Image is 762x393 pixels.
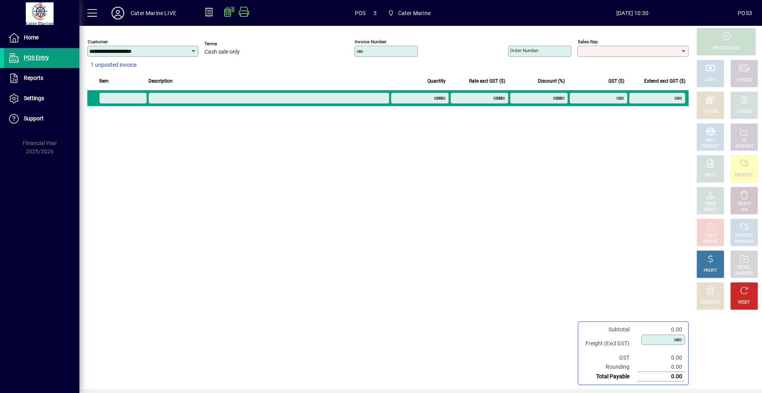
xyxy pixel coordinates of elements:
td: Subtotal [581,325,637,334]
div: DELETE [737,201,751,207]
mat-label: Sales rep [578,39,598,45]
button: Profile [105,6,131,20]
span: [DATE] 10:30 [527,7,738,19]
span: Reports [24,75,43,81]
span: Cash sale only [204,49,240,55]
div: DISCOUNT [701,300,720,306]
div: PRODUCT [701,143,719,149]
div: PRODUCT [735,172,753,178]
span: GST ($) [608,77,624,85]
div: CHARGE [737,109,752,115]
span: Support [24,115,44,122]
span: Description [148,77,173,85]
span: Cater Marine [385,6,434,20]
a: Home [4,28,79,48]
td: Total Payable [581,372,637,381]
span: 3 [373,7,377,19]
span: Terms [204,41,252,46]
mat-label: Invoice number [355,39,387,45]
div: PROFIT [704,268,717,274]
span: Rate excl GST ($) [469,77,505,85]
div: PROCESS SALE [712,45,740,51]
span: 1 unposted invoice [90,61,137,69]
div: HOLD [705,233,716,239]
mat-label: Order number [510,48,539,53]
td: 0.00 [637,325,685,334]
div: CHEQUE [737,77,752,83]
div: POS3 [738,7,752,19]
td: GST [581,353,637,362]
div: MISC [706,137,715,143]
a: Settings [4,89,79,108]
div: PRODUCT [735,233,753,239]
mat-label: Customer [88,39,108,45]
span: Quantity [427,77,446,85]
td: 0.00 [637,353,685,362]
span: Discount (%) [538,77,565,85]
a: Reports [4,68,79,88]
div: RECALL [737,265,751,271]
div: INVOICES [735,271,752,277]
div: SUMMARY [734,239,754,245]
span: Item [99,77,109,85]
div: NOTE [705,172,716,178]
div: EFTPOS [703,109,718,115]
a: Support [4,109,79,129]
span: Settings [24,95,44,101]
div: PRICE [705,201,716,207]
div: RESET [738,300,750,306]
span: POS Entry [24,54,49,61]
td: Rounding [581,362,637,372]
span: Extend excl GST ($) [644,77,685,85]
div: GL [742,137,747,143]
button: 1 unposted invoice [87,58,140,72]
div: CASH [705,77,716,83]
td: 0.00 [637,372,685,381]
div: SELECT [704,207,718,213]
td: 0.00 [637,362,685,372]
div: LINE [740,207,748,213]
div: INVOICE [703,239,718,245]
span: Home [24,34,38,41]
span: POS [355,7,366,19]
td: Freight (Excl GST) [581,334,637,353]
span: Cater Marine [398,7,431,19]
div: Cater Marine LIVE [131,7,176,19]
div: ACCOUNT [735,143,753,149]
